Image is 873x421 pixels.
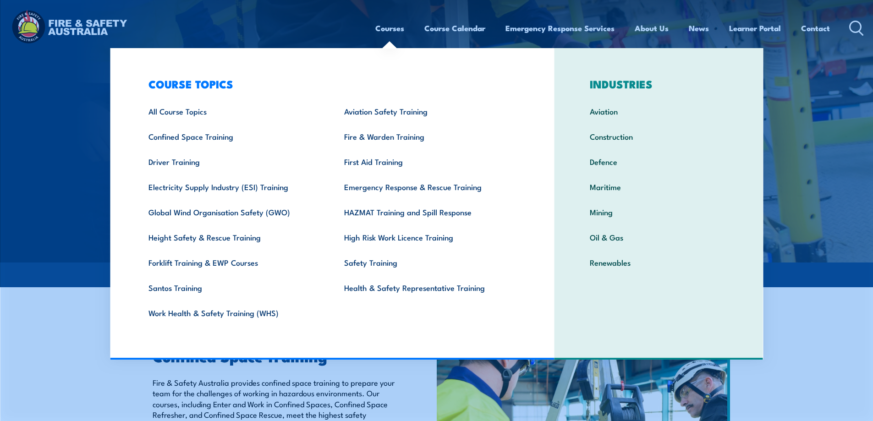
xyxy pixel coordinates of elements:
a: Mining [576,199,742,224]
a: Aviation [576,98,742,124]
a: Emergency Response & Rescue Training [330,174,526,199]
a: Construction [576,124,742,149]
a: Work Health & Safety Training (WHS) [134,300,330,325]
a: Courses [375,16,404,40]
a: Health & Safety Representative Training [330,275,526,300]
a: Electricity Supply Industry (ESI) Training [134,174,330,199]
a: News [689,16,709,40]
h3: COURSE TOPICS [134,77,526,90]
a: HAZMAT Training and Spill Response [330,199,526,224]
a: Fire & Warden Training [330,124,526,149]
a: Emergency Response Services [505,16,615,40]
a: Oil & Gas [576,224,742,250]
a: Confined Space Training [134,124,330,149]
a: Contact [801,16,830,40]
a: Learner Portal [729,16,781,40]
h3: INDUSTRIES [576,77,742,90]
a: Global Wind Organisation Safety (GWO) [134,199,330,224]
a: Aviation Safety Training [330,98,526,124]
a: Renewables [576,250,742,275]
a: Driver Training [134,149,330,174]
a: Defence [576,149,742,174]
a: Safety Training [330,250,526,275]
a: Height Safety & Rescue Training [134,224,330,250]
a: Course Calendar [424,16,485,40]
a: All Course Topics [134,98,330,124]
a: Maritime [576,174,742,199]
a: Santos Training [134,275,330,300]
a: About Us [635,16,669,40]
h2: Confined Space Training [153,350,395,362]
a: First Aid Training [330,149,526,174]
a: Forklift Training & EWP Courses [134,250,330,275]
a: High Risk Work Licence Training [330,224,526,250]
